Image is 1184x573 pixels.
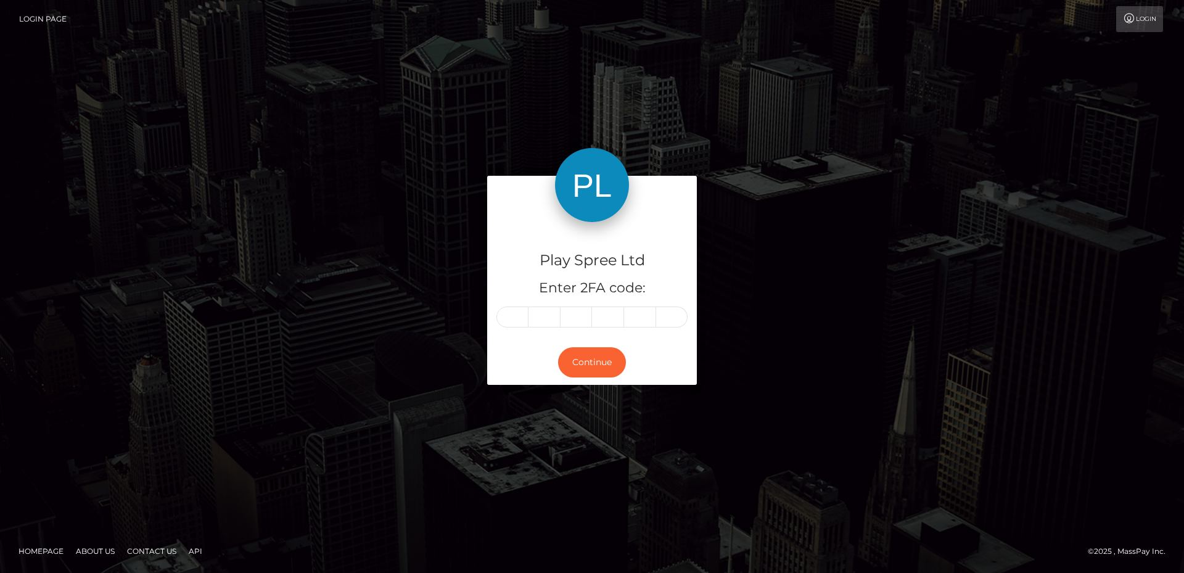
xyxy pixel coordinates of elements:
[19,6,67,32] a: Login Page
[71,542,120,561] a: About Us
[555,148,629,222] img: Play Spree Ltd
[496,250,688,271] h4: Play Spree Ltd
[184,542,207,561] a: API
[496,279,688,298] h5: Enter 2FA code:
[1088,545,1175,558] div: © 2025 , MassPay Inc.
[1116,6,1163,32] a: Login
[122,542,181,561] a: Contact Us
[14,542,68,561] a: Homepage
[558,347,626,377] button: Continue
